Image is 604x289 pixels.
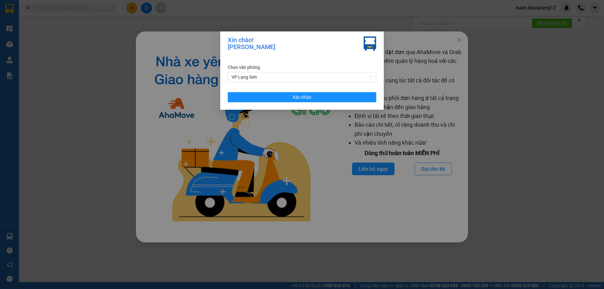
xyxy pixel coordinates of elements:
[293,94,311,101] span: Xác nhận
[364,36,376,51] img: vxr-icon
[228,64,376,71] div: Chọn văn phòng
[228,36,275,51] div: Xin chào! [PERSON_NAME]
[228,92,376,102] button: Xác nhận
[232,72,372,82] span: VP Lạng Sơn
